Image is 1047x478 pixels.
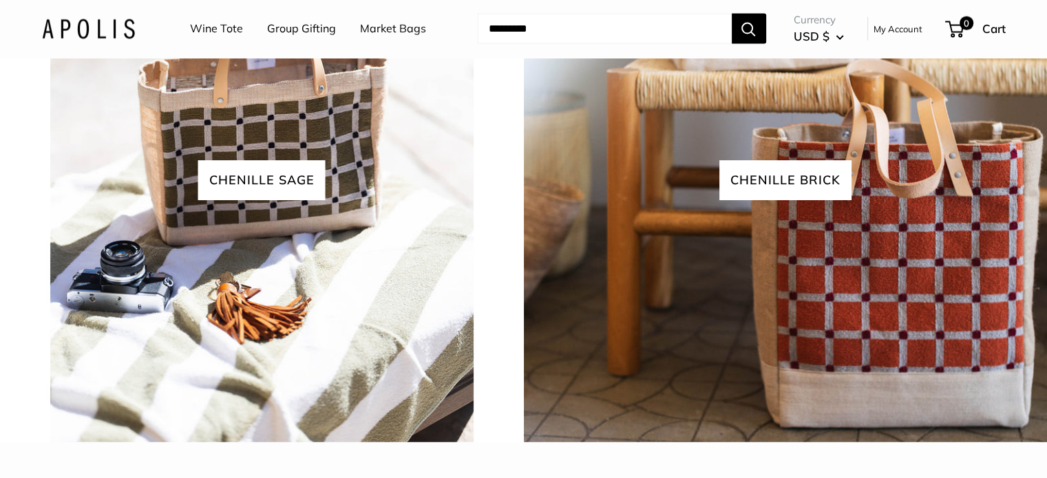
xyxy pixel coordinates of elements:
a: My Account [874,21,922,37]
span: USD $ [794,29,829,43]
span: 0 [959,17,973,30]
span: Cart [982,21,1006,36]
a: Wine Tote [190,19,243,39]
span: chenille brick [719,161,852,200]
button: Search [732,14,766,44]
span: Chenille sage [198,161,326,200]
img: Apolis [42,19,135,39]
a: Group Gifting [267,19,336,39]
button: USD $ [794,25,844,47]
a: 0 Cart [946,18,1006,40]
a: Market Bags [360,19,426,39]
input: Search... [478,14,732,44]
span: Currency [794,10,844,30]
